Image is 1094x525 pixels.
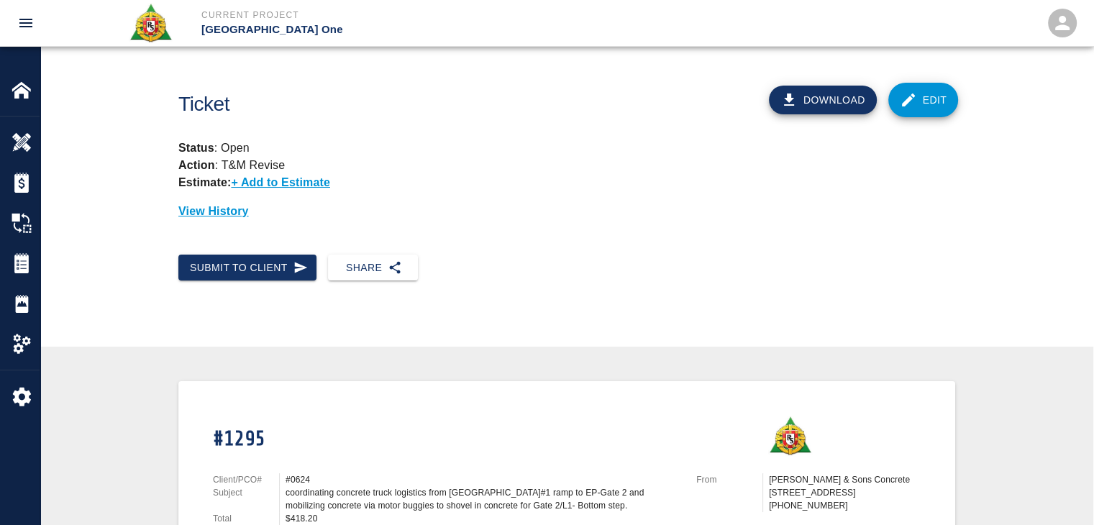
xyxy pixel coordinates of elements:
[768,416,812,456] img: Roger & Sons Concrete
[213,486,279,499] p: Subject
[769,499,921,512] p: [PHONE_NUMBER]
[769,486,921,499] p: [STREET_ADDRESS]
[769,86,877,114] button: Download
[231,176,330,188] p: + Add to Estimate
[178,159,215,171] strong: Action
[178,203,955,220] p: View History
[286,473,679,486] div: #0624
[286,486,679,512] div: coordinating concrete truck logistics from [GEOGRAPHIC_DATA]#1 ramp to EP-Gate 2 and mobilizing c...
[769,473,921,486] p: [PERSON_NAME] & Sons Concrete
[213,512,279,525] p: Total
[213,473,279,486] p: Client/PCO#
[178,159,285,171] p: : T&M Revise
[328,255,418,281] button: Share
[201,9,625,22] p: Current Project
[178,255,316,281] button: Submit to Client
[129,3,173,43] img: Roger & Sons Concrete
[286,512,679,525] div: $418.20
[888,83,959,117] a: Edit
[9,6,43,40] button: open drawer
[178,93,626,117] h1: Ticket
[201,22,625,38] p: [GEOGRAPHIC_DATA] One
[178,140,955,157] p: : Open
[213,427,679,452] h1: #1295
[178,176,231,188] strong: Estimate:
[696,473,762,486] p: From
[1022,456,1094,525] iframe: Chat Widget
[178,142,214,154] strong: Status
